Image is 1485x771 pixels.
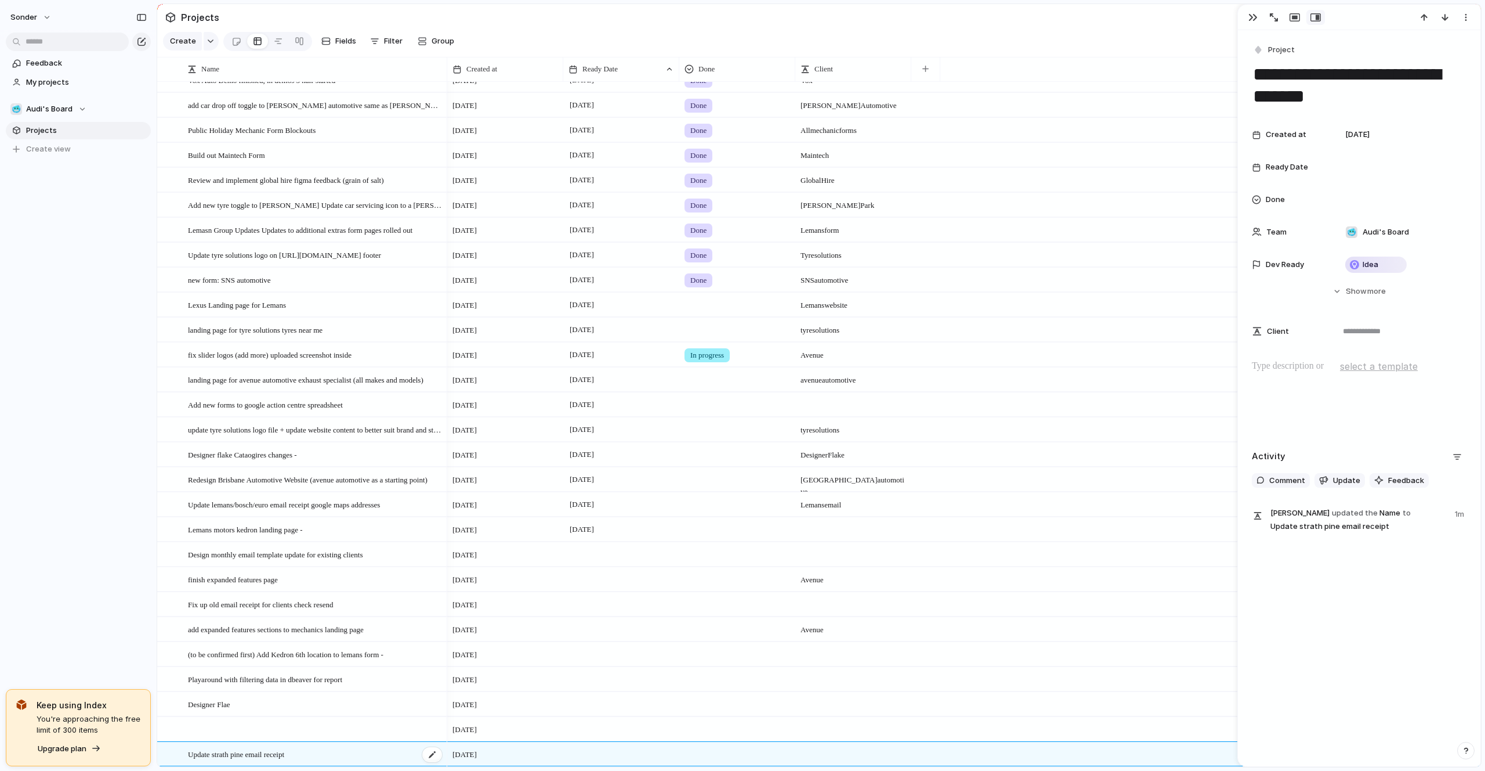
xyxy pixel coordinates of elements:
[1345,129,1370,140] span: [DATE]
[37,699,141,711] span: Keep using Index
[567,173,597,187] span: [DATE]
[452,175,477,186] span: [DATE]
[34,741,104,757] button: Upgrade plan
[1346,286,1367,297] span: Show
[1266,161,1308,173] span: Ready Date
[170,35,196,47] span: Create
[26,77,147,88] span: My projects
[690,225,707,236] span: Done
[796,468,911,498] span: [GEOGRAPHIC_DATA] automotive
[452,225,477,236] span: [DATE]
[1252,473,1310,488] button: Comment
[690,350,724,361] span: In progress
[796,118,911,136] span: All mechanic forms
[384,35,403,47] span: Filter
[452,499,477,511] span: [DATE]
[796,318,911,336] span: tyre solutions
[796,193,911,211] span: [PERSON_NAME] Park
[1332,507,1378,519] span: updated the
[796,368,911,386] span: avenue automotive
[452,724,477,736] span: [DATE]
[6,122,151,139] a: Projects
[796,268,911,286] span: SNS automotive
[1266,129,1306,140] span: Created at
[188,323,323,336] span: landing page for tyre solutions tyres near me
[188,198,443,211] span: Add new tyre toggle to [PERSON_NAME] Update car servicing icon to a [PERSON_NAME] Make trye ‘’tyr...
[6,55,151,72] a: Feedback
[1455,506,1466,520] span: 1m
[796,618,911,636] span: Avenue
[452,749,477,761] span: [DATE]
[567,273,597,287] span: [DATE]
[163,32,202,51] button: Create
[452,424,477,436] span: [DATE]
[796,293,911,311] span: Lemans website
[452,674,477,686] span: [DATE]
[796,168,911,186] span: Global Hire
[567,98,597,112] span: [DATE]
[690,200,707,211] span: Done
[567,423,597,437] span: [DATE]
[201,63,219,75] span: Name
[38,743,86,755] span: Upgrade plan
[690,175,707,186] span: Done
[1363,226,1409,238] span: Audi's Board
[567,523,597,536] span: [DATE]
[452,624,477,636] span: [DATE]
[188,622,364,636] span: add expanded features sections to mechanics landing page
[26,125,147,136] span: Projects
[179,7,222,28] span: Projects
[1370,473,1429,488] button: Feedback
[5,8,57,27] button: sonder
[796,443,911,461] span: Designer Flake
[1403,507,1411,519] span: to
[1388,475,1424,487] span: Feedback
[452,574,477,586] span: [DATE]
[452,350,477,361] span: [DATE]
[567,448,597,462] span: [DATE]
[567,373,597,387] span: [DATE]
[796,418,911,436] span: tyre solutions
[452,150,477,161] span: [DATE]
[1266,194,1285,206] span: Done
[412,32,460,51] button: Group
[188,448,297,461] span: Designer flake Cataogires changes -
[452,699,477,711] span: [DATE]
[796,493,911,511] span: Lemans email
[796,343,911,361] span: Avenue
[1266,226,1287,238] span: Team
[466,63,497,75] span: Created at
[814,63,833,75] span: Client
[188,597,334,611] span: Fix up old email receipt for clients check resend
[37,714,141,736] span: You're approaching the free limit of 300 items
[567,473,597,487] span: [DATE]
[188,398,343,411] span: Add new forms to google action centre spreadsheet
[188,473,428,486] span: Redesign Brisbane Automotive Website (avenue automotive as a starting point)
[317,32,361,51] button: Fields
[582,63,618,75] span: Ready Date
[10,103,22,115] div: 🥶
[452,549,477,561] span: [DATE]
[1367,286,1386,297] span: more
[188,672,342,686] span: Playaround with filtering data in dbeaver for report
[26,143,71,155] span: Create view
[690,275,707,286] span: Done
[365,32,407,51] button: Filter
[1251,42,1298,59] button: Project
[1252,281,1466,302] button: Showmore
[188,348,352,361] span: fix slider logos (add more) uploaded screenshot inside
[432,35,454,47] span: Group
[452,524,477,536] span: [DATE]
[6,74,151,91] a: My projects
[1340,359,1418,373] span: select a template
[452,649,477,661] span: [DATE]
[452,374,477,386] span: [DATE]
[567,323,597,337] span: [DATE]
[690,250,707,261] span: Done
[6,100,151,118] button: 🥶Audi's Board
[188,373,423,386] span: landing page for avenue automotive exhaust specialist (all makes and models)
[567,498,597,511] span: [DATE]
[26,57,147,69] span: Feedback
[1252,450,1285,463] h2: Activity
[188,547,363,561] span: Design monthly email template update for existing clients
